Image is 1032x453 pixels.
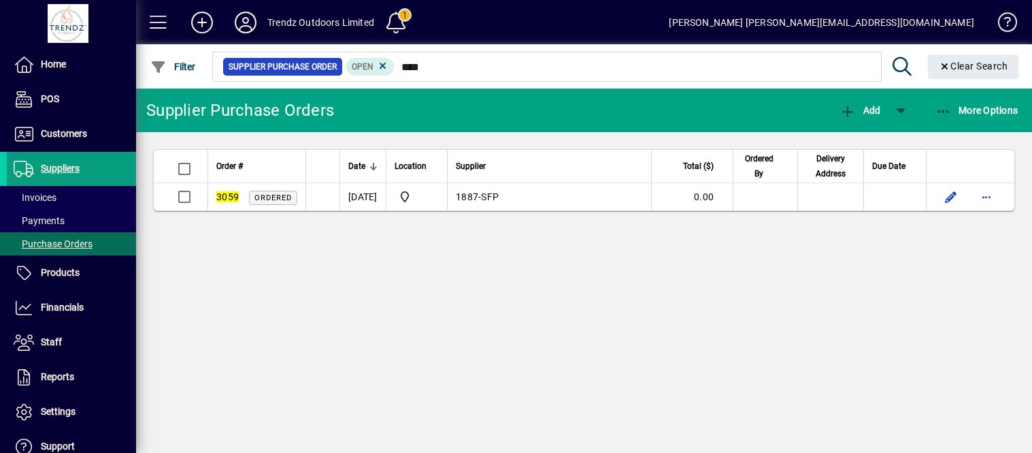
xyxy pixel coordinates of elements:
[935,105,1018,116] span: More Options
[976,186,997,208] button: More options
[395,159,439,174] div: Location
[216,191,239,202] em: 3059
[669,12,974,33] div: [PERSON_NAME] [PERSON_NAME][EMAIL_ADDRESS][DOMAIN_NAME]
[348,159,365,174] span: Date
[7,82,136,116] a: POS
[7,360,136,394] a: Reports
[41,163,80,174] span: Suppliers
[224,10,267,35] button: Profile
[146,99,334,121] div: Supplier Purchase Orders
[872,159,905,174] span: Due Date
[41,441,75,452] span: Support
[395,189,439,205] span: New Plymouth
[41,267,80,278] span: Products
[216,159,243,174] span: Order #
[41,371,74,382] span: Reports
[839,105,880,116] span: Add
[254,193,292,202] span: Ordered
[41,406,76,417] span: Settings
[180,10,224,35] button: Add
[395,159,427,174] span: Location
[41,59,66,69] span: Home
[150,61,196,72] span: Filter
[7,232,136,255] a: Purchase Orders
[7,209,136,232] a: Payments
[742,151,789,181] div: Ordered By
[7,186,136,209] a: Invoices
[742,151,777,181] span: Ordered By
[932,98,1022,123] button: More Options
[41,302,84,313] span: Financials
[229,60,337,74] span: Supplier Purchase Order
[481,191,499,202] span: SFP
[447,183,651,210] td: -
[339,183,386,210] td: [DATE]
[7,48,136,82] a: Home
[872,159,918,174] div: Due Date
[988,3,1015,47] a: Knowledge Base
[352,62,373,72] span: Open
[7,256,136,290] a: Products
[14,215,65,226] span: Payments
[41,128,87,139] span: Customers
[928,54,1019,79] button: Clear
[456,159,486,174] span: Supplier
[216,159,297,174] div: Order #
[940,186,962,208] button: Edit
[348,159,378,174] div: Date
[7,117,136,151] a: Customers
[14,238,93,249] span: Purchase Orders
[147,54,199,79] button: Filter
[683,159,714,174] span: Total ($)
[660,159,726,174] div: Total ($)
[456,159,643,174] div: Supplier
[939,61,1008,72] span: Clear Search
[346,58,395,76] mat-chip: Completion Status: Open
[7,395,136,429] a: Settings
[267,12,374,33] div: Trendz Outdoors Limited
[456,191,478,202] span: 1887
[41,93,59,104] span: POS
[651,183,733,210] td: 0.00
[836,98,884,123] button: Add
[7,291,136,325] a: Financials
[14,192,56,203] span: Invoices
[41,337,62,347] span: Staff
[7,326,136,360] a: Staff
[806,151,855,181] span: Delivery Address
